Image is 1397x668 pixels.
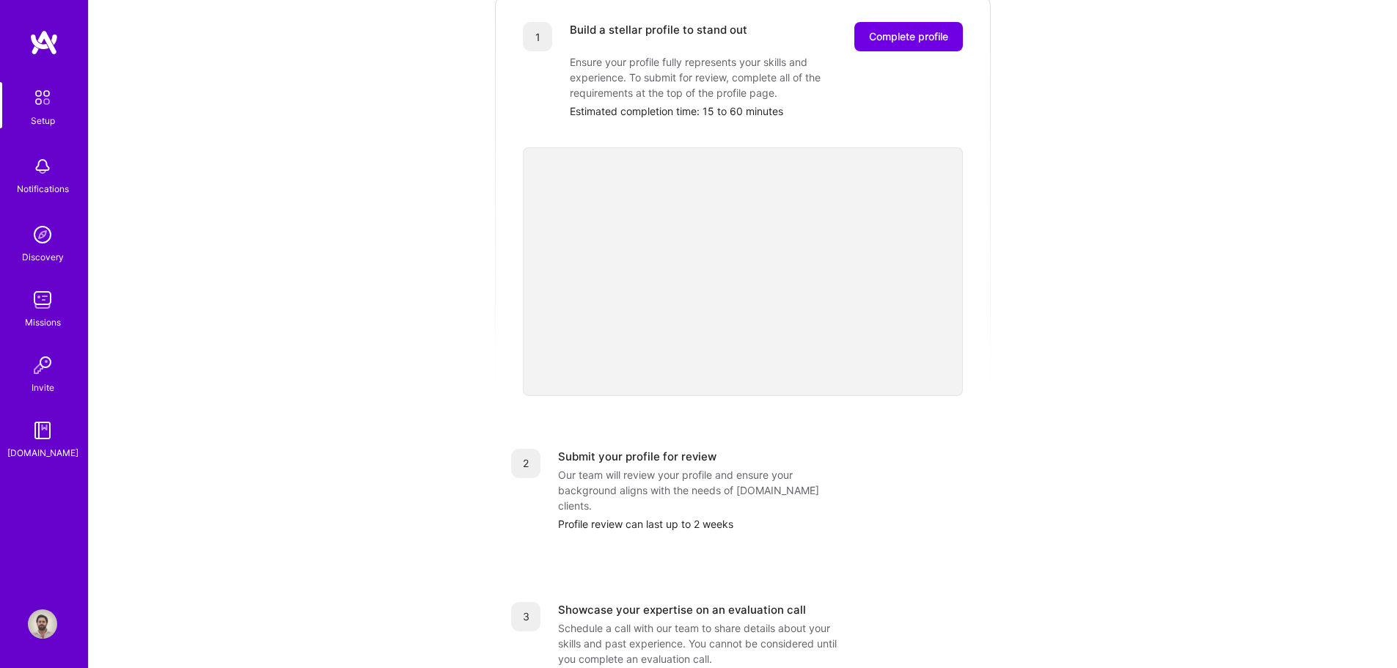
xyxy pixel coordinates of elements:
[558,620,851,667] div: Schedule a call with our team to share details about your skills and past experience. You cannot ...
[570,22,747,51] div: Build a stellar profile to stand out
[523,147,963,396] iframe: video
[570,54,863,100] div: Ensure your profile fully represents your skills and experience. To submit for review, complete a...
[25,315,61,330] div: Missions
[570,103,963,119] div: Estimated completion time: 15 to 60 minutes
[523,22,552,51] div: 1
[558,602,806,617] div: Showcase your expertise on an evaluation call
[7,445,78,460] div: [DOMAIN_NAME]
[558,467,851,513] div: Our team will review your profile and ensure your background aligns with the needs of [DOMAIN_NAM...
[854,22,963,51] button: Complete profile
[558,449,716,464] div: Submit your profile for review
[28,285,57,315] img: teamwork
[511,449,540,478] div: 2
[24,609,61,639] a: User Avatar
[32,380,54,395] div: Invite
[28,152,57,181] img: bell
[28,220,57,249] img: discovery
[17,181,69,197] div: Notifications
[28,609,57,639] img: User Avatar
[31,113,55,128] div: Setup
[28,350,57,380] img: Invite
[28,416,57,445] img: guide book
[22,249,64,265] div: Discovery
[869,29,948,44] span: Complete profile
[511,602,540,631] div: 3
[558,516,975,532] div: Profile review can last up to 2 weeks
[29,29,59,56] img: logo
[27,82,58,113] img: setup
